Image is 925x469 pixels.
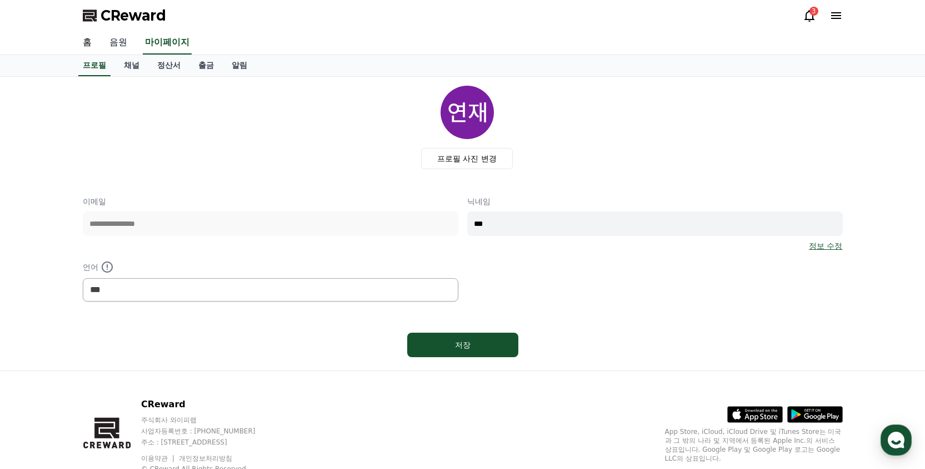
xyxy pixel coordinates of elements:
p: 사업자등록번호 : [PHONE_NUMBER] [141,427,277,436]
p: 주소 : [STREET_ADDRESS] [141,438,277,447]
span: 설정 [172,369,185,378]
span: 대화 [102,370,115,379]
a: CReward [83,7,166,24]
a: 홈 [3,353,73,381]
a: 마이페이지 [143,31,192,55]
a: 정산서 [148,55,189,76]
span: 홈 [35,369,42,378]
a: 알림 [223,55,256,76]
a: 3 [803,9,816,22]
a: 출금 [189,55,223,76]
a: 설정 [143,353,213,381]
label: 프로필 사진 변경 [421,148,513,169]
span: CReward [101,7,166,24]
div: 저장 [429,339,496,350]
a: 정보 수정 [809,240,842,251]
a: 대화 [73,353,143,381]
p: App Store, iCloud, iCloud Drive 및 iTunes Store는 미국과 그 밖의 나라 및 지역에서 등록된 Apple Inc.의 서비스 상표입니다. Goo... [665,427,843,463]
img: profile_image [441,86,494,139]
p: 주식회사 와이피랩 [141,416,277,424]
a: 홈 [74,31,101,55]
p: CReward [141,398,277,411]
a: 채널 [115,55,148,76]
a: 음원 [101,31,136,55]
div: 3 [809,7,818,16]
button: 저장 [407,333,518,357]
p: 닉네임 [467,196,843,207]
a: 프로필 [78,55,111,76]
a: 개인정보처리방침 [179,455,232,462]
a: 이용약관 [141,455,176,462]
p: 언어 [83,260,458,274]
p: 이메일 [83,196,458,207]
